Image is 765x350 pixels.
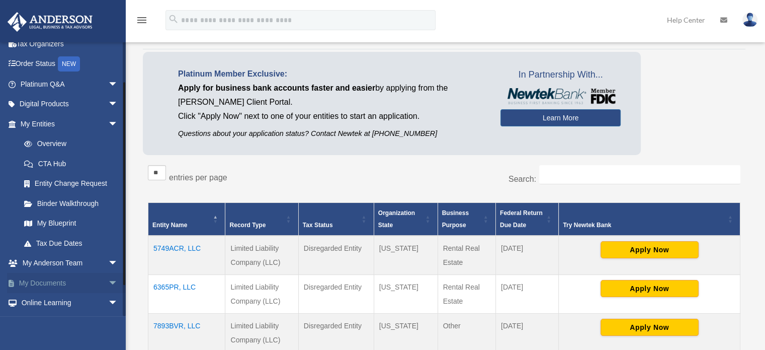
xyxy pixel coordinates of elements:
img: NewtekBankLogoSM.png [505,88,616,104]
a: Entity Change Request [14,174,128,194]
span: In Partnership With... [500,67,621,83]
th: Tax Status: Activate to sort [298,202,374,236]
a: Tax Organizers [7,34,133,54]
a: Binder Walkthrough [14,193,128,214]
span: Record Type [229,222,266,229]
a: My Entitiesarrow_drop_down [7,114,128,134]
td: Limited Liability Company (LLC) [225,236,298,275]
span: Organization State [378,209,415,229]
a: Billingarrow_drop_down [7,313,133,333]
button: Apply Now [601,319,699,336]
th: Try Newtek Bank : Activate to sort [559,202,740,236]
a: Learn More [500,109,621,126]
span: arrow_drop_down [108,94,128,115]
p: Questions about your application status? Contact Newtek at [PHONE_NUMBER] [178,127,485,140]
label: Search: [508,175,536,183]
p: Click "Apply Now" next to one of your entities to start an application. [178,109,485,123]
a: CTA Hub [14,154,128,174]
td: [DATE] [495,274,558,313]
td: [US_STATE] [374,274,438,313]
button: Apply Now [601,241,699,258]
span: Federal Return Due Date [500,209,543,229]
img: Anderson Advisors Platinum Portal [5,12,96,32]
p: by applying from the [PERSON_NAME] Client Portal. [178,81,485,109]
i: menu [136,14,148,26]
a: Order StatusNEW [7,54,133,75]
button: Apply Now [601,280,699,297]
span: arrow_drop_down [108,273,128,294]
a: Online Learningarrow_drop_down [7,293,133,313]
span: Entity Name [152,222,187,229]
span: Apply for business bank accounts faster and easier [178,84,375,92]
span: Tax Status [303,222,333,229]
p: Platinum Member Exclusive: [178,67,485,81]
th: Entity Name: Activate to invert sorting [148,202,225,236]
a: My Blueprint [14,214,128,234]
td: Rental Real Estate [438,274,495,313]
span: arrow_drop_down [108,114,128,134]
th: Record Type: Activate to sort [225,202,298,236]
label: entries per page [169,173,227,182]
td: Limited Liability Company (LLC) [225,274,298,313]
span: arrow_drop_down [108,293,128,314]
span: arrow_drop_down [108,313,128,333]
a: Overview [14,134,123,154]
a: menu [136,18,148,26]
a: Platinum Q&Aarrow_drop_down [7,74,133,94]
img: User Pic [742,13,757,27]
div: NEW [58,56,80,72]
i: search [168,14,179,25]
td: Rental Real Estate [438,236,495,275]
span: arrow_drop_down [108,253,128,274]
td: 5749ACR, LLC [148,236,225,275]
td: [DATE] [495,236,558,275]
span: arrow_drop_down [108,74,128,95]
a: My Documentsarrow_drop_down [7,273,133,293]
div: Try Newtek Bank [563,219,725,231]
td: Disregarded Entity [298,274,374,313]
th: Business Purpose: Activate to sort [438,202,495,236]
a: Digital Productsarrow_drop_down [7,94,133,114]
td: Disregarded Entity [298,236,374,275]
td: 6365PR, LLC [148,274,225,313]
span: Business Purpose [442,209,469,229]
a: Tax Due Dates [14,233,128,253]
th: Organization State: Activate to sort [374,202,438,236]
td: [US_STATE] [374,236,438,275]
a: My Anderson Teamarrow_drop_down [7,253,133,273]
th: Federal Return Due Date: Activate to sort [495,202,558,236]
